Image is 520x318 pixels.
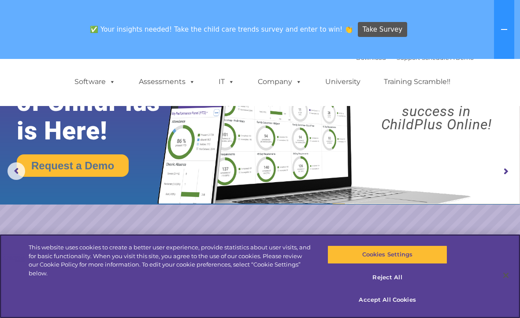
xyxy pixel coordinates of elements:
div: This website uses cookies to create a better user experience, provide statistics about user visit... [29,243,312,278]
a: Software [66,73,124,91]
a: IT [210,73,243,91]
button: Reject All [327,268,447,287]
button: Close [496,266,516,285]
a: Assessments [130,73,204,91]
span: Take Survey [363,22,402,37]
rs-layer: Boost your productivity and streamline your success in ChildPlus Online! [359,65,513,131]
a: Take Survey [358,22,408,37]
a: Company [249,73,311,91]
button: Cookies Settings [327,245,447,264]
a: Request a Demo [17,154,129,177]
button: Accept All Cookies [327,291,447,309]
a: Training Scramble!! [375,73,459,91]
rs-layer: The Future of ChildPlus is Here! [17,59,183,145]
a: University [316,73,369,91]
span: ✅ Your insights needed! Take the child care trends survey and enter to win! 👏 [87,21,357,38]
